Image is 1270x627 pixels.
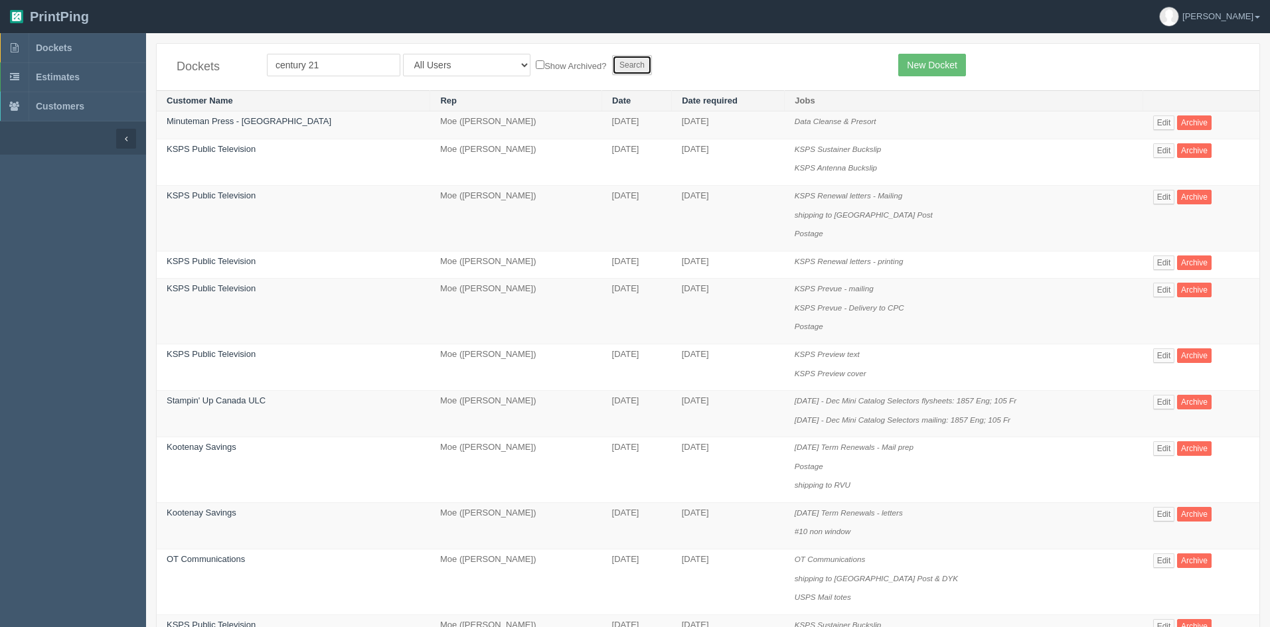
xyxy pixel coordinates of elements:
i: [DATE] Term Renewals - Mail prep [795,443,913,451]
a: Archive [1177,507,1212,522]
a: OT Communications [167,554,245,564]
a: Edit [1153,115,1175,130]
a: Edit [1153,283,1175,297]
a: Archive [1177,190,1212,204]
i: OT Communications [795,555,866,563]
td: Moe ([PERSON_NAME]) [430,391,602,437]
td: [DATE] [672,344,785,390]
img: logo-3e63b451c926e2ac314895c53de4908e5d424f24456219fb08d385ab2e579770.png [10,10,23,23]
i: Postage [795,322,823,330]
span: Estimates [36,72,80,82]
td: Moe ([PERSON_NAME]) [430,437,602,503]
a: Archive [1177,553,1212,568]
i: KSPS Preview text [795,350,860,358]
i: shipping to RVU [795,480,850,489]
i: #10 non window [795,527,850,535]
i: [DATE] - Dec Mini Catalog Selectors flysheets: 1857 Eng; 105 Fr [795,396,1016,405]
a: Edit [1153,190,1175,204]
span: Customers [36,101,84,111]
a: Edit [1153,395,1175,409]
i: KSPS Prevue - mailing [795,284,874,293]
a: Archive [1177,143,1212,158]
td: [DATE] [672,549,785,615]
i: KSPS Preview cover [795,369,866,378]
a: Edit [1153,441,1175,456]
i: KSPS Antenna Buckslip [795,163,877,172]
i: Postage [795,462,823,470]
td: [DATE] [602,549,672,615]
img: avatar_default-7531ab5dedf162e01f1e0bb0964e6a185e93c5c22dfe317fb01d7f8cd2b1632c.jpg [1160,7,1178,26]
i: Data Cleanse & Presort [795,117,876,125]
a: Edit [1153,553,1175,568]
td: [DATE] [602,344,672,390]
td: [DATE] [602,391,672,437]
h4: Dockets [177,60,247,74]
input: Search [612,55,652,75]
a: Minuteman Press - [GEOGRAPHIC_DATA] [167,116,331,126]
td: [DATE] [672,437,785,503]
td: [DATE] [602,111,672,139]
td: Moe ([PERSON_NAME]) [430,549,602,615]
td: Moe ([PERSON_NAME]) [430,502,602,549]
td: Moe ([PERSON_NAME]) [430,186,602,251]
a: Archive [1177,283,1212,297]
a: Kootenay Savings [167,508,236,518]
i: KSPS Renewal letters - Mailing [795,191,902,200]
td: [DATE] [672,279,785,344]
a: Edit [1153,143,1175,158]
td: [DATE] [602,437,672,503]
a: Archive [1177,348,1212,363]
i: KSPS Prevue - Delivery to CPC [795,303,904,312]
a: KSPS Public Television [167,349,256,359]
i: [DATE] Term Renewals - letters [795,508,903,517]
a: Date required [682,96,738,105]
td: [DATE] [672,391,785,437]
span: Dockets [36,42,72,53]
td: Moe ([PERSON_NAME]) [430,111,602,139]
a: Stampin' Up Canada ULC [167,395,266,405]
input: Customer Name [267,54,400,76]
a: Archive [1177,395,1212,409]
a: Kootenay Savings [167,442,236,452]
td: [DATE] [672,502,785,549]
td: Moe ([PERSON_NAME]) [430,251,602,279]
th: Jobs [785,90,1143,111]
a: Archive [1177,255,1212,270]
label: Show Archived? [536,58,606,73]
a: Edit [1153,507,1175,522]
i: USPS Mail totes [795,592,851,601]
i: KSPS Sustainer Buckslip [795,145,882,153]
td: [DATE] [602,139,672,185]
a: Customer Name [167,96,233,105]
i: shipping to [GEOGRAPHIC_DATA] Post [795,210,933,219]
td: [DATE] [602,251,672,279]
a: KSPS Public Television [167,144,256,154]
i: Postage [795,229,823,238]
td: [DATE] [602,502,672,549]
i: KSPS Renewal letters - printing [795,257,904,265]
td: Moe ([PERSON_NAME]) [430,279,602,344]
a: KSPS Public Television [167,256,256,266]
td: [DATE] [672,251,785,279]
td: [DATE] [672,111,785,139]
td: [DATE] [602,186,672,251]
a: Date [612,96,631,105]
a: Archive [1177,115,1212,130]
i: shipping to [GEOGRAPHIC_DATA] Post & DYK [795,574,958,583]
i: [DATE] - Dec Mini Catalog Selectors mailing: 1857 Eng; 105 Fr [795,415,1010,424]
a: KSPS Public Television [167,283,256,293]
td: [DATE] [672,186,785,251]
a: Rep [440,96,457,105]
a: Edit [1153,348,1175,363]
td: [DATE] [602,279,672,344]
a: New Docket [898,54,965,76]
a: KSPS Public Television [167,190,256,200]
td: Moe ([PERSON_NAME]) [430,344,602,390]
td: [DATE] [672,139,785,185]
a: Edit [1153,255,1175,270]
a: Archive [1177,441,1212,456]
input: Show Archived? [536,60,544,69]
td: Moe ([PERSON_NAME]) [430,139,602,185]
